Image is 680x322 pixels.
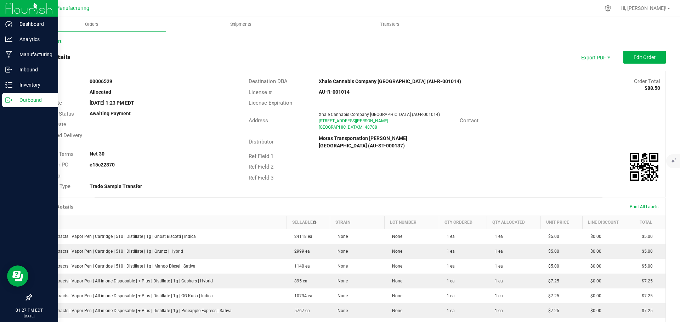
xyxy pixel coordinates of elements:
span: Mitten Extracts | Vapor Pen | Cartridge | 510 | Distillate | 1g | Mango Diesel | Sativa [36,264,195,269]
span: Mitten Extracts | Vapor Pen | Cartridge | 510 | Distillate | 1g | Ghost Biscotti | Indica [36,234,196,239]
span: $5.00 [545,264,559,269]
div: Manage settings [603,5,612,12]
span: None [334,264,348,269]
span: , [358,125,359,130]
span: 1 ea [491,264,503,269]
span: $5.00 [638,264,653,269]
span: 1140 ea [291,264,310,269]
span: $7.25 [638,293,653,298]
a: Orders [17,17,166,32]
span: $5.00 [638,234,653,239]
span: 1 ea [443,264,455,269]
span: MI [359,125,363,130]
p: [DATE] [3,314,55,319]
span: 1 ea [491,249,503,254]
span: License # [249,89,272,95]
th: Unit Price [540,216,582,229]
p: Analytics [12,35,55,43]
th: Lot Number [384,216,439,229]
span: $0.00 [587,249,601,254]
th: Item [32,216,287,229]
span: $7.25 [545,293,559,298]
span: Requested Delivery Date [37,132,82,147]
span: Mitten Extracts | Vapor Pen | All-in-one-Disposable | + Plus | Distillate | 1g | Gushers | Hybrid [36,279,213,283]
span: $0.00 [587,279,601,283]
a: Transfers [315,17,464,32]
span: Mitten Extracts | Vapor Pen | Cartridge | 510 | Distillate | 1g | Gruntz | Hybrid [36,249,183,254]
span: $0.00 [587,264,601,269]
strong: e15c22870 [90,162,115,168]
p: Outbound [12,96,55,104]
span: $7.25 [638,308,653,313]
span: Shipments [221,21,261,28]
span: Ref Field 2 [249,164,273,170]
span: [STREET_ADDRESS][PERSON_NAME] [319,118,388,123]
span: 48708 [365,125,377,130]
span: 1 ea [443,279,455,283]
span: None [389,249,402,254]
span: 1 ea [491,308,503,313]
span: $0.00 [587,234,601,239]
span: $5.00 [545,234,559,239]
strong: Allocated [90,89,111,95]
span: Orders [75,21,108,28]
th: Total [634,216,665,229]
strong: Awaiting Payment [90,111,131,116]
span: 1 ea [443,234,455,239]
span: 895 ea [291,279,307,283]
a: Shipments [166,17,315,32]
span: Destination DBA [249,78,288,84]
inline-svg: Manufacturing [5,51,12,58]
span: $0.00 [587,293,601,298]
li: Export PDF [574,51,616,64]
strong: Net 30 [90,151,104,157]
span: 24118 ea [291,234,312,239]
th: Strain [330,216,384,229]
span: 1 ea [491,234,503,239]
span: 1 ea [443,249,455,254]
inline-svg: Inventory [5,81,12,88]
span: Distributor [249,139,274,145]
qrcode: 00006529 [630,153,658,181]
span: Edit Order [634,54,656,60]
span: None [334,308,348,313]
inline-svg: Inbound [5,66,12,73]
span: None [389,279,402,283]
strong: Xhale Cannabis Company [GEOGRAPHIC_DATA] (AU-R-001014) [319,78,461,84]
span: $0.00 [587,308,601,313]
strong: Motas Transportation [PERSON_NAME][GEOGRAPHIC_DATA] (AU-ST-000137) [319,135,407,148]
span: None [334,293,348,298]
span: $7.25 [545,308,559,313]
inline-svg: Dashboard [5,21,12,28]
strong: 00006529 [90,78,112,84]
span: 1 ea [491,293,503,298]
span: Mitten Extracts | Vapor Pen | All-in-one-Disposable | + Plus | Distillate | 1g | OG Kush | Indica [36,293,213,298]
span: 5767 ea [291,308,310,313]
inline-svg: Analytics [5,36,12,43]
iframe: Resource center [7,265,28,287]
span: 1 ea [443,293,455,298]
th: Line Discount [583,216,634,229]
span: Manufacturing [55,5,89,11]
p: Manufacturing [12,50,55,59]
span: 10734 ea [291,293,312,298]
span: Mitten Extracts | Vapor Pen | All-in-one-Disposable | + Plus | Distillate | 1g | Pineapple Expres... [36,308,232,313]
button: Edit Order [623,51,666,64]
span: Ref Field 1 [249,153,273,159]
span: $5.00 [545,249,559,254]
img: Scan me! [630,153,658,181]
p: 01:27 PM EDT [3,307,55,314]
span: 2999 ea [291,249,310,254]
span: Transfers [370,21,409,28]
strong: [DATE] 1:23 PM EDT [90,100,134,106]
span: $7.25 [545,279,559,283]
span: Ref Field 3 [249,175,273,181]
span: Address [249,117,268,124]
strong: AU-R-001014 [319,89,350,95]
th: Qty Ordered [439,216,487,229]
span: $7.25 [638,279,653,283]
span: None [334,234,348,239]
inline-svg: Outbound [5,96,12,104]
span: None [389,264,402,269]
p: Inventory [12,81,55,89]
